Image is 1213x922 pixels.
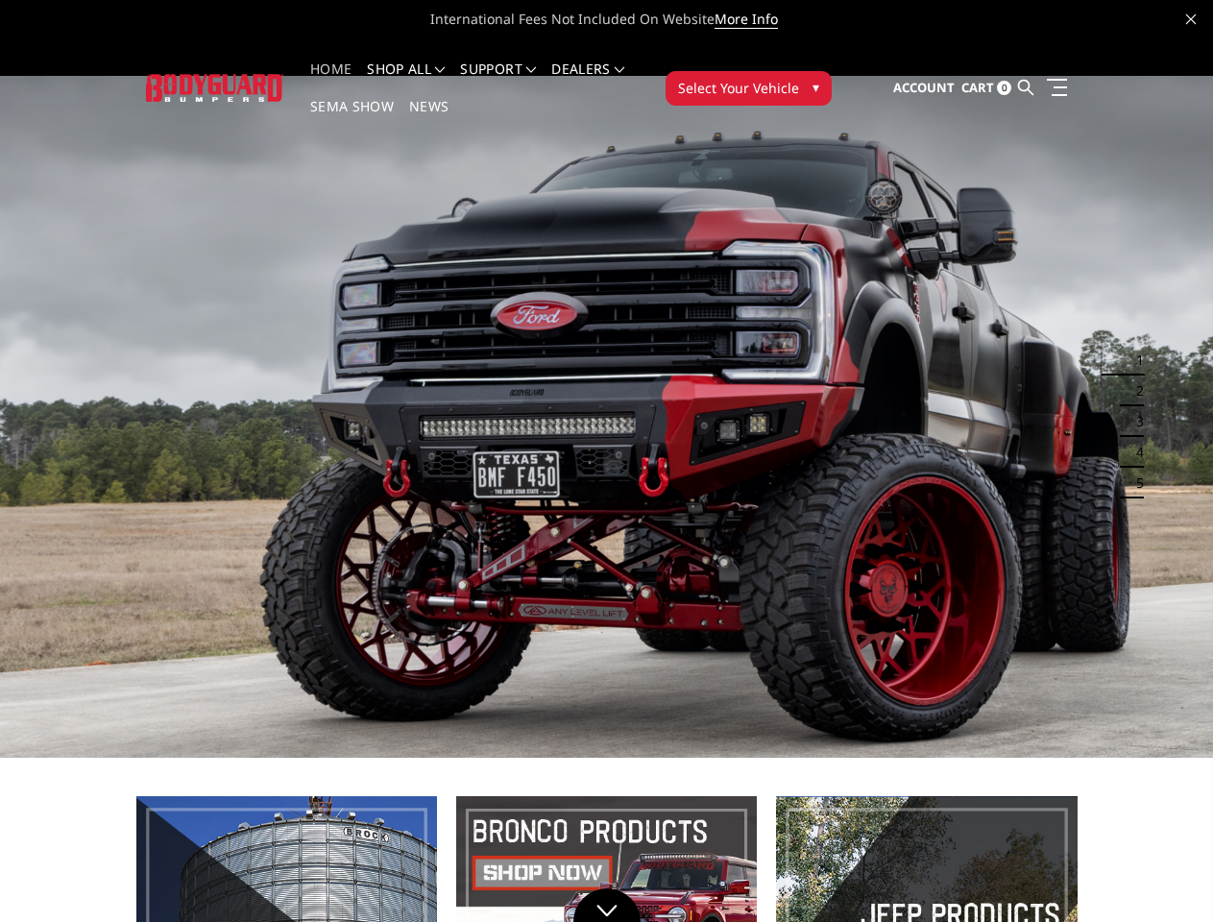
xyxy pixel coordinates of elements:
a: Home [310,62,352,100]
button: 1 of 5 [1125,345,1144,376]
button: 3 of 5 [1125,406,1144,437]
a: Account [893,62,955,114]
img: BODYGUARD BUMPERS [146,74,283,101]
a: News [409,100,449,137]
a: Dealers [551,62,624,100]
span: Select Your Vehicle [678,78,799,98]
span: 0 [997,81,1011,95]
a: shop all [367,62,445,100]
button: 5 of 5 [1125,468,1144,498]
a: SEMA Show [310,100,394,137]
span: Account [893,79,955,96]
button: 2 of 5 [1125,376,1144,406]
button: 4 of 5 [1125,437,1144,468]
a: Cart 0 [961,62,1011,114]
a: More Info [715,10,778,29]
span: ▾ [813,77,819,97]
span: Cart [961,79,994,96]
button: Select Your Vehicle [666,71,832,106]
a: Support [460,62,536,100]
